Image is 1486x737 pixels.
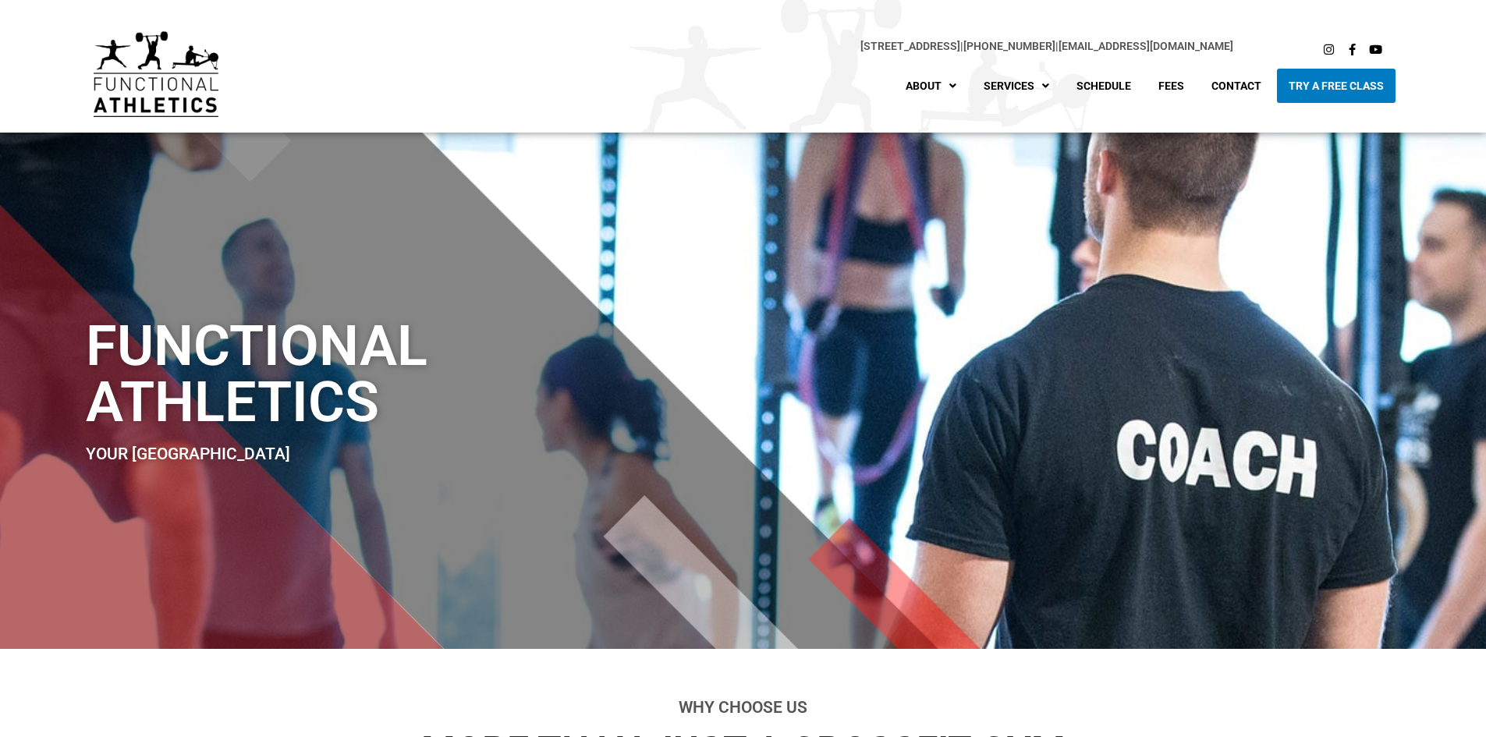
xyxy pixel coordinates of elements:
[86,446,868,462] h2: Your [GEOGRAPHIC_DATA]
[1277,69,1396,103] a: Try A Free Class
[310,700,1176,716] h2: Why Choose Us
[94,31,218,117] img: default-logo
[86,318,868,431] h1: Functional Athletics
[1065,69,1143,103] a: Schedule
[860,40,960,52] a: [STREET_ADDRESS]
[1200,69,1273,103] a: Contact
[972,69,1061,103] a: Services
[894,69,968,103] a: About
[250,37,1234,55] p: |
[860,40,963,52] span: |
[1147,69,1196,103] a: Fees
[1059,40,1233,52] a: [EMAIL_ADDRESS][DOMAIN_NAME]
[963,40,1055,52] a: [PHONE_NUMBER]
